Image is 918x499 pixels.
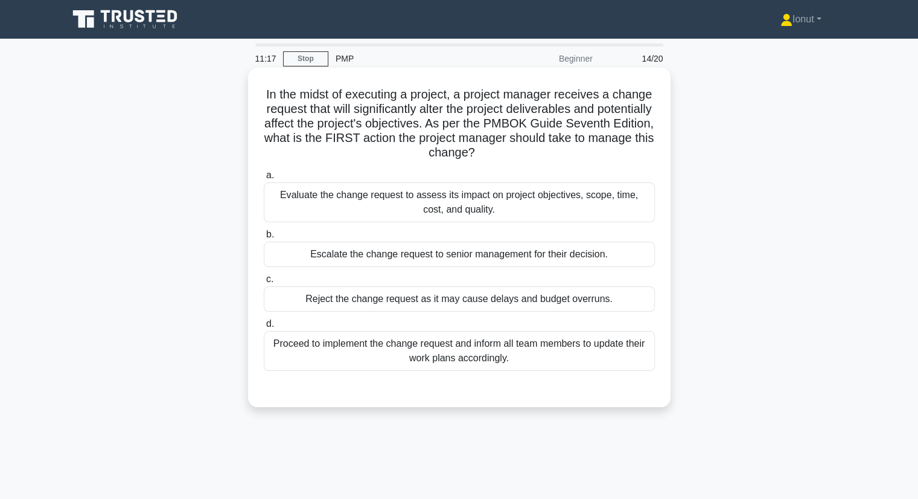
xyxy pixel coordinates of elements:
div: 14/20 [600,47,671,71]
div: PMP [328,47,494,71]
div: Proceed to implement the change request and inform all team members to update their work plans ac... [264,331,655,371]
div: 11:17 [248,47,283,71]
div: Escalate the change request to senior management for their decision. [264,242,655,267]
h5: In the midst of executing a project, a project manager receives a change request that will signif... [263,87,656,161]
span: b. [266,229,274,239]
a: Stop [283,51,328,66]
span: d. [266,318,274,329]
a: Ionut [751,7,850,31]
div: Evaluate the change request to assess its impact on project objectives, scope, time, cost, and qu... [264,182,655,222]
div: Reject the change request as it may cause delays and budget overruns. [264,286,655,312]
div: Beginner [494,47,600,71]
span: a. [266,170,274,180]
span: c. [266,274,273,284]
